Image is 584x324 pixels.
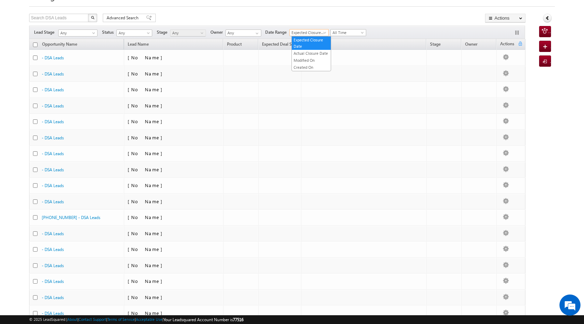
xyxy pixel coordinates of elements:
div: Minimize live chat window [115,4,132,20]
a: Terms of Service [107,317,135,322]
span: [No Name] [128,262,166,268]
span: Stage [430,41,441,47]
span: Any [117,30,150,36]
span: [No Name] [128,278,166,284]
a: - DSA Leads [42,263,64,268]
span: Any [59,30,95,36]
span: [No Name] [128,54,166,60]
span: Lead Name [124,40,152,49]
span: [No Name] [128,214,166,220]
a: - DSA Leads [42,119,64,124]
a: - DSA Leads [42,167,64,172]
span: [No Name] [128,310,166,316]
a: Show All Items [252,30,261,37]
a: Any [58,29,98,37]
a: Contact Support [79,317,106,322]
a: - DSA Leads [42,151,64,156]
em: Start Chat [95,216,127,226]
a: - DSA Leads [42,247,64,252]
span: [No Name] [128,118,166,124]
a: Expected Closure Date [289,29,329,36]
a: [PHONE_NUMBER] - DSA Leads [42,215,100,220]
span: [No Name] [128,71,166,77]
a: - DSA Leads [42,231,64,236]
span: [No Name] [128,230,166,236]
span: Owner [465,41,477,47]
a: About [67,317,78,322]
input: Check all records [33,42,38,47]
a: Modified On [292,57,331,64]
span: [No Name] [128,150,166,156]
span: [No Name] [128,198,166,204]
a: - DSA Leads [42,71,64,77]
span: [No Name] [128,294,166,300]
span: Date Range [265,29,289,35]
a: Created On [292,64,331,71]
span: [No Name] [128,103,166,108]
a: Expected Closure Date [292,37,331,49]
span: 77516 [233,317,243,322]
img: d_60004797649_company_0_60004797649 [12,37,29,46]
a: Any [116,29,152,37]
img: Search [91,16,94,19]
span: [No Name] [128,246,166,252]
a: - DSA Leads [42,295,64,300]
a: Opportunity Name [39,40,81,49]
a: Acceptable Use [136,317,162,322]
a: Stage [427,40,444,49]
span: Product [227,41,242,47]
span: [No Name] [128,182,166,188]
a: Actual Closure Date [292,50,331,57]
span: Advanced Search [107,15,141,21]
div: Chat with us now [36,37,118,46]
span: Expected Closure Date [290,29,326,36]
span: Any [170,30,204,36]
input: Type to Search [226,29,261,37]
span: Stage [157,29,170,35]
a: - DSA Leads [42,87,64,92]
span: © 2025 LeadSquared | | | | | [29,316,243,323]
span: Status [102,29,116,35]
span: Expected Deal Size [262,41,297,47]
a: Any [170,29,206,37]
span: [No Name] [128,134,166,140]
a: All Time [330,29,366,36]
textarea: Type your message and hit 'Enter' [9,65,128,210]
a: - DSA Leads [42,55,64,60]
a: - DSA Leads [42,183,64,188]
span: All Time [331,29,364,36]
span: [No Name] [128,166,166,172]
a: - DSA Leads [42,279,64,284]
span: [No Name] [128,86,166,92]
a: - DSA Leads [42,135,64,140]
span: Lead Stage [34,29,57,35]
button: Actions [485,14,525,22]
a: - DSA Leads [42,199,64,204]
span: Actions [497,40,518,49]
ul: Expected Closure Date [291,36,331,71]
span: Opportunity Name [42,41,77,47]
span: Your Leadsquared Account Number is [163,317,243,322]
a: - DSA Leads [42,311,64,316]
a: - DSA Leads [42,103,64,108]
span: Owner [210,29,226,35]
a: Expected Deal Size [259,40,301,49]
